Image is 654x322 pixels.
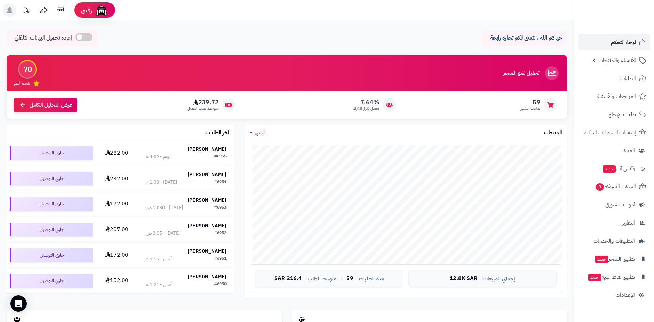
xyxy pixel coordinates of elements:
a: تطبيق المتجرجديد [578,251,650,267]
span: المراجعات والأسئلة [597,92,636,101]
a: لوحة التحكم [578,34,650,50]
span: تقييم النمو [14,80,30,86]
div: #6954 [214,179,227,186]
span: 12.8K SAR [450,276,478,282]
h3: المبيعات [544,130,562,136]
span: متوسط الطلب: [306,276,337,282]
div: أمس - 1:21 م [146,281,172,288]
div: جاري التوصيل [10,274,93,288]
span: إعادة تحميل البيانات التلقائي [15,34,72,42]
div: [DATE] - 3:05 ص [146,230,180,237]
span: عدد الطلبات: [357,276,384,282]
div: جاري التوصيل [10,248,93,262]
div: [DATE] - 1:33 م [146,179,177,186]
a: تطبيق نقاط البيعجديد [578,269,650,285]
div: اليوم - 4:39 م [146,153,172,160]
span: جديد [603,165,616,173]
span: أدوات التسويق [605,200,635,210]
h3: تحليل نمو المتجر [503,70,539,76]
div: جاري التوصيل [10,172,93,185]
span: 59 [346,276,353,282]
a: إشعارات التحويلات البنكية [578,124,650,141]
div: جاري التوصيل [10,146,93,160]
span: الأقسام والمنتجات [598,56,636,65]
span: 7.64% [353,98,379,106]
a: طلبات الإرجاع [578,106,650,123]
div: #6952 [214,230,227,237]
span: جديد [588,274,601,281]
div: #6950 [214,281,227,288]
p: حياكم الله ، نتمنى لكم تجارة رابحة [487,34,562,42]
a: العملاء [578,142,650,159]
span: لوحة التحكم [611,37,636,47]
span: العملاء [622,146,635,155]
span: معدل تكرار الشراء [353,106,379,111]
strong: [PERSON_NAME] [188,145,227,153]
strong: [PERSON_NAME] [188,222,227,229]
a: التقارير [578,215,650,231]
div: أمس - 9:55 م [146,256,172,262]
h3: آخر الطلبات [205,130,229,136]
span: تطبيق المتجر [595,254,635,264]
a: تحديثات المنصة [18,3,35,19]
img: logo-2.png [608,18,648,32]
span: إشعارات التحويلات البنكية [584,128,636,137]
td: 232.00 [96,166,138,191]
span: وآتس آب [602,164,635,173]
a: الشهر [250,129,266,137]
td: 152.00 [96,268,138,293]
a: التطبيقات والخدمات [578,233,650,249]
span: 216.4 SAR [274,276,302,282]
span: التقارير [622,218,635,228]
span: الطلبات [620,74,636,83]
strong: [PERSON_NAME] [188,248,227,255]
a: أدوات التسويق [578,197,650,213]
a: الطلبات [578,70,650,87]
a: السلات المتروكة3 [578,179,650,195]
a: الإعدادات [578,287,650,303]
div: جاري التوصيل [10,197,93,211]
span: | [341,276,342,281]
td: 172.00 [96,243,138,268]
span: رفيق [81,6,92,14]
span: 3 [596,183,604,191]
span: متوسط طلب العميل [187,106,219,111]
td: 172.00 [96,191,138,217]
span: الشهر [254,128,266,137]
span: عرض التحليل الكامل [30,101,72,109]
span: الإعدادات [616,290,635,300]
strong: [PERSON_NAME] [188,197,227,204]
span: تطبيق نقاط البيع [588,272,635,282]
span: طلبات الإرجاع [608,110,636,119]
div: [DATE] - 10:30 ص [146,204,183,211]
strong: [PERSON_NAME] [188,273,227,280]
span: السلات المتروكة [595,182,636,191]
div: جاري التوصيل [10,223,93,236]
a: عرض التحليل الكامل [14,98,77,112]
span: جديد [595,256,608,263]
span: طلبات الشهر [520,106,540,111]
img: ai-face.png [95,3,108,17]
td: 207.00 [96,217,138,242]
span: التطبيقات والخدمات [593,236,635,246]
a: وآتس آبجديد [578,160,650,177]
div: #6953 [214,204,227,211]
strong: [PERSON_NAME] [188,171,227,178]
div: Open Intercom Messenger [10,295,27,312]
span: 239.72 [187,98,219,106]
td: 282.00 [96,140,138,166]
div: #6955 [214,153,227,160]
div: #6951 [214,256,227,262]
a: المراجعات والأسئلة [578,88,650,105]
span: إجمالي المبيعات: [482,276,515,282]
span: 59 [520,98,540,106]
